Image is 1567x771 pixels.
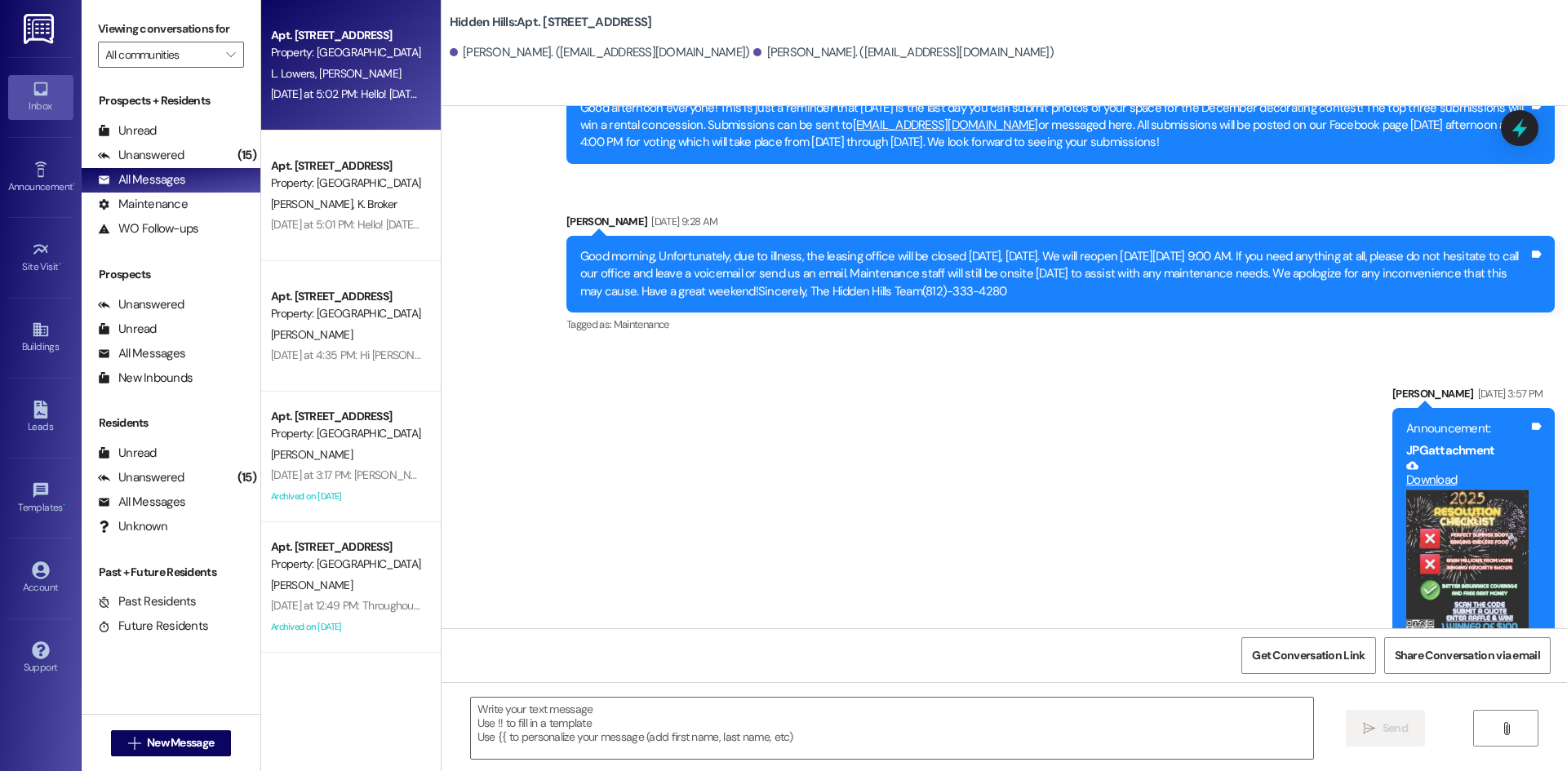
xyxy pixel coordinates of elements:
div: [DATE] at 12:49 PM: Throughout the wash cycle, it's actually loudest during the wash cycle [271,598,691,613]
div: Unanswered [98,147,184,164]
div: Unread [98,321,157,338]
div: Unread [98,122,157,140]
span: • [59,259,61,270]
a: Site Visit • [8,236,73,280]
b: Hidden Hills: Apt. [STREET_ADDRESS] [450,14,652,31]
div: [PERSON_NAME] [566,213,1555,236]
div: Apt. [STREET_ADDRESS] [271,27,422,44]
span: [PERSON_NAME] [271,447,353,462]
div: Apt. [STREET_ADDRESS] [271,157,422,175]
div: Archived on [DATE] [269,617,424,637]
button: New Message [111,730,232,756]
span: [PERSON_NAME] [271,327,353,342]
div: Unknown [98,518,167,535]
div: Good morning, Unfortunately, due to illness, the leasing office will be closed [DATE], [DATE]. We... [580,248,1529,300]
a: Leads [8,396,73,440]
a: Download [1406,459,1529,488]
a: Inbox [8,75,73,119]
div: Property: [GEOGRAPHIC_DATA] [271,305,422,322]
span: • [73,179,75,190]
span: [PERSON_NAME] [319,66,401,81]
div: [PERSON_NAME]. ([EMAIL_ADDRESS][DOMAIN_NAME]) [450,44,750,61]
div: Apt. [STREET_ADDRESS] [271,288,422,305]
span: Share Conversation via email [1395,647,1540,664]
div: Apt. [STREET_ADDRESS] [271,538,422,556]
span: L. Lowers [271,66,319,81]
div: [DATE] 3:57 PM [1474,385,1543,402]
i:  [128,737,140,750]
span: • [63,499,65,511]
a: Account [8,556,73,600]
div: WO Follow-ups [98,220,198,237]
i:  [1500,722,1512,735]
button: Get Conversation Link [1241,637,1375,674]
div: All Messages [98,171,185,188]
div: (15) [233,143,260,168]
b: JPG attachment [1406,442,1494,459]
div: Tagged as: [566,312,1555,336]
div: Archived on [DATE] [269,486,424,507]
div: Future Residents [98,618,208,635]
a: [EMAIL_ADDRESS][DOMAIN_NAME] [853,117,1038,133]
div: Unanswered [98,469,184,486]
div: Past + Future Residents [82,564,260,581]
a: Buildings [8,316,73,360]
img: ResiDesk Logo [24,14,57,44]
div: Property: [GEOGRAPHIC_DATA] [271,425,422,442]
div: Apt. [STREET_ADDRESS] [271,408,422,425]
div: [PERSON_NAME] [1392,385,1555,408]
span: [PERSON_NAME] [271,578,353,592]
div: Unread [98,445,157,462]
div: Maintenance [98,196,188,213]
div: Prospects + Residents [82,92,260,109]
i:  [1363,722,1375,735]
span: K. Broker [357,197,397,211]
button: Zoom image [1406,490,1529,648]
div: [DATE] at 3:17 PM: [PERSON_NAME], that is not a problem at all! [271,467,566,482]
div: Residents [82,414,260,432]
span: Send [1383,720,1408,737]
button: Share Conversation via email [1384,637,1551,674]
div: Past Residents [98,593,197,610]
div: New Inbounds [98,370,193,387]
input: All communities [105,42,218,68]
a: Support [8,636,73,680]
button: Send [1346,710,1425,747]
div: All Messages [98,345,185,362]
i:  [226,48,235,61]
label: Viewing conversations for [98,16,244,42]
div: Prospects [82,266,260,283]
div: Unanswered [98,296,184,313]
div: Announcement: [1406,420,1529,437]
div: Property: [GEOGRAPHIC_DATA] [271,175,422,192]
div: All Messages [98,494,185,511]
div: Property: [GEOGRAPHIC_DATA] [271,556,422,573]
div: [DATE] 9:28 AM [647,213,717,230]
span: [PERSON_NAME] [271,197,357,211]
div: Good afternoon everyone! This is just a reminder that [DATE] is the last day you can submit photo... [580,100,1529,152]
span: Get Conversation Link [1252,647,1365,664]
span: Maintenance [614,317,669,331]
a: Templates • [8,476,73,521]
span: New Message [147,734,214,751]
div: (15) [233,465,260,490]
div: Property: [GEOGRAPHIC_DATA] [271,44,422,61]
div: [PERSON_NAME]. ([EMAIL_ADDRESS][DOMAIN_NAME]) [753,44,1054,61]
